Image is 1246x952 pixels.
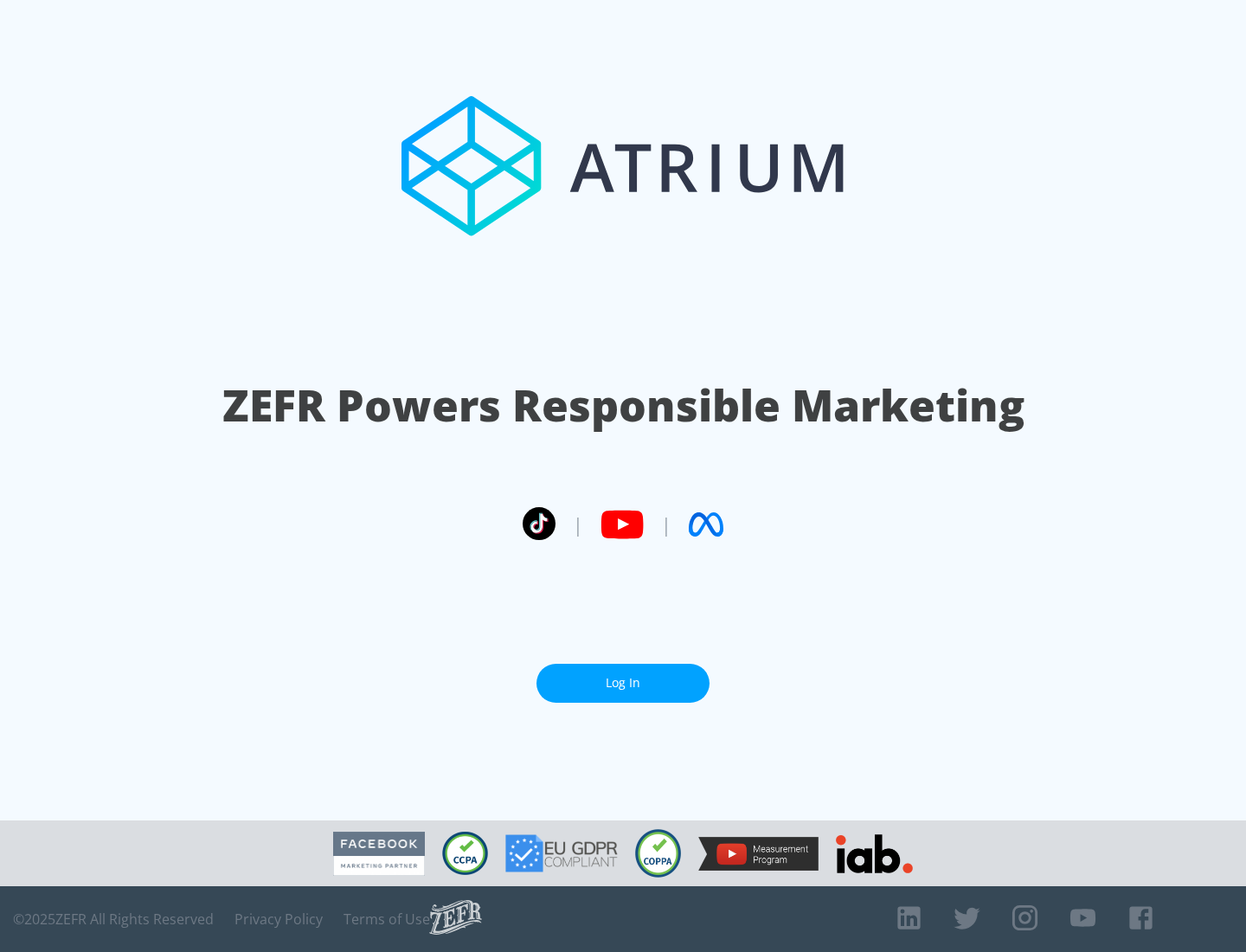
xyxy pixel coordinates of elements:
span: | [573,511,583,537]
a: Terms of Use [344,910,430,928]
span: © 2025 ZEFR All Rights Reserved [13,910,214,928]
a: Log In [536,664,710,703]
img: Facebook Marketing Partner [333,832,425,876]
img: COPPA Compliant [635,829,681,878]
img: GDPR Compliant [505,834,618,872]
span: | [661,511,671,537]
a: Privacy Policy [234,910,323,928]
h1: ZEFR Powers Responsible Marketing [222,376,1024,435]
img: YouTube Measurement Program [698,837,819,871]
img: CCPA Compliant [442,832,488,875]
img: IAB [836,834,913,873]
